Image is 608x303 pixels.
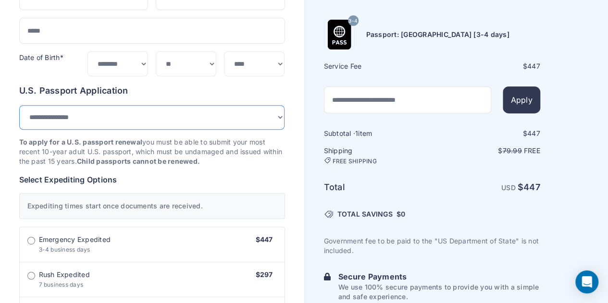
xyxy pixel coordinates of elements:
[333,158,377,165] span: FREE SHIPPING
[19,84,285,97] h6: U.S. Passport Application
[527,62,540,70] span: 447
[39,270,90,279] span: Rush Expedited
[518,182,540,192] strong: $
[324,236,540,255] p: Government fee to be paid to the "US Department of State" is not included.
[324,61,431,71] h6: Service Fee
[433,61,540,71] div: $
[501,183,516,192] span: USD
[433,129,540,138] div: $
[39,246,90,253] span: 3-4 business days
[19,53,63,61] label: Date of Birth*
[575,270,598,293] div: Open Intercom Messenger
[523,182,540,192] span: 447
[39,235,111,244] span: Emergency Expedited
[19,174,285,185] h6: Select Expediting Options
[19,193,285,219] div: Expediting times start once documents are received.
[324,181,431,194] h6: Total
[401,210,405,218] span: 0
[77,157,200,165] strong: Child passports cannot be renewed.
[338,282,540,302] p: We use 100% secure payments to provide you with a simple and safe experience.
[397,209,406,219] span: $
[337,209,393,219] span: TOTAL SAVINGS
[355,129,358,137] span: 1
[256,235,273,243] span: $447
[324,146,431,165] h6: Shipping
[19,137,285,166] p: you must be able to submit your most recent 10-year adult U.S. passport, which must be undamaged ...
[256,270,273,279] span: $297
[338,271,540,282] h6: Secure Payments
[19,138,143,146] strong: To apply for a U.S. passport renewal
[433,146,540,156] p: $
[366,30,509,39] h6: Passport: [GEOGRAPHIC_DATA] [3-4 days]
[348,14,358,27] span: 3-4
[503,86,540,113] button: Apply
[324,20,354,49] img: Product Name
[39,281,84,288] span: 7 business days
[524,146,540,155] span: Free
[527,129,540,137] span: 447
[502,146,521,155] span: 79.99
[324,129,431,138] h6: Subtotal · item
